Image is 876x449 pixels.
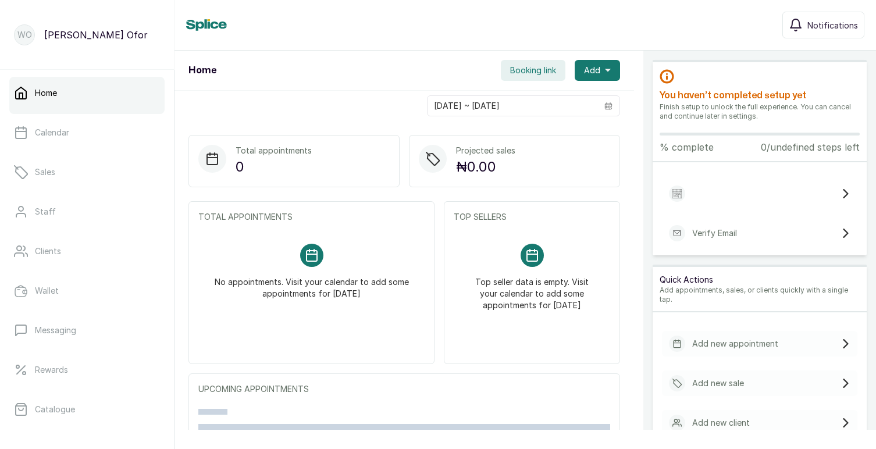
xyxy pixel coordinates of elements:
[35,127,69,138] p: Calendar
[9,195,165,228] a: Staff
[35,245,61,257] p: Clients
[501,60,565,81] button: Booking link
[9,314,165,347] a: Messaging
[198,211,425,223] p: TOTAL APPOINTMENTS
[44,28,148,42] p: [PERSON_NAME] Ofor
[692,377,744,389] p: Add new sale
[35,206,56,218] p: Staff
[198,383,610,395] p: UPCOMING APPOINTMENTS
[35,404,75,415] p: Catalogue
[761,140,860,154] p: 0/undefined steps left
[660,88,860,102] h2: You haven’t completed setup yet
[9,156,165,188] a: Sales
[692,338,778,350] p: Add new appointment
[188,63,216,77] h1: Home
[9,354,165,386] a: Rewards
[660,286,860,304] p: Add appointments, sales, or clients quickly with a single tap.
[456,156,515,177] p: ₦0.00
[660,140,714,154] p: % complete
[9,77,165,109] a: Home
[35,364,68,376] p: Rewards
[35,325,76,336] p: Messaging
[468,267,596,311] p: Top seller data is empty. Visit your calendar to add some appointments for [DATE]
[236,145,312,156] p: Total appointments
[17,29,32,41] p: WO
[9,393,165,426] a: Catalogue
[807,19,858,31] span: Notifications
[575,60,620,81] button: Add
[9,275,165,307] a: Wallet
[692,417,750,429] p: Add new client
[584,65,600,76] span: Add
[456,145,515,156] p: Projected sales
[9,235,165,268] a: Clients
[212,267,411,300] p: No appointments. Visit your calendar to add some appointments for [DATE]
[510,65,556,76] span: Booking link
[660,274,860,286] p: Quick Actions
[604,102,613,110] svg: calendar
[692,227,737,239] p: Verify Email
[35,285,59,297] p: Wallet
[236,156,312,177] p: 0
[35,87,57,99] p: Home
[35,166,55,178] p: Sales
[660,102,860,121] p: Finish setup to unlock the full experience. You can cancel and continue later in settings.
[428,96,597,116] input: Select date
[782,12,864,38] button: Notifications
[454,211,610,223] p: TOP SELLERS
[9,116,165,149] a: Calendar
